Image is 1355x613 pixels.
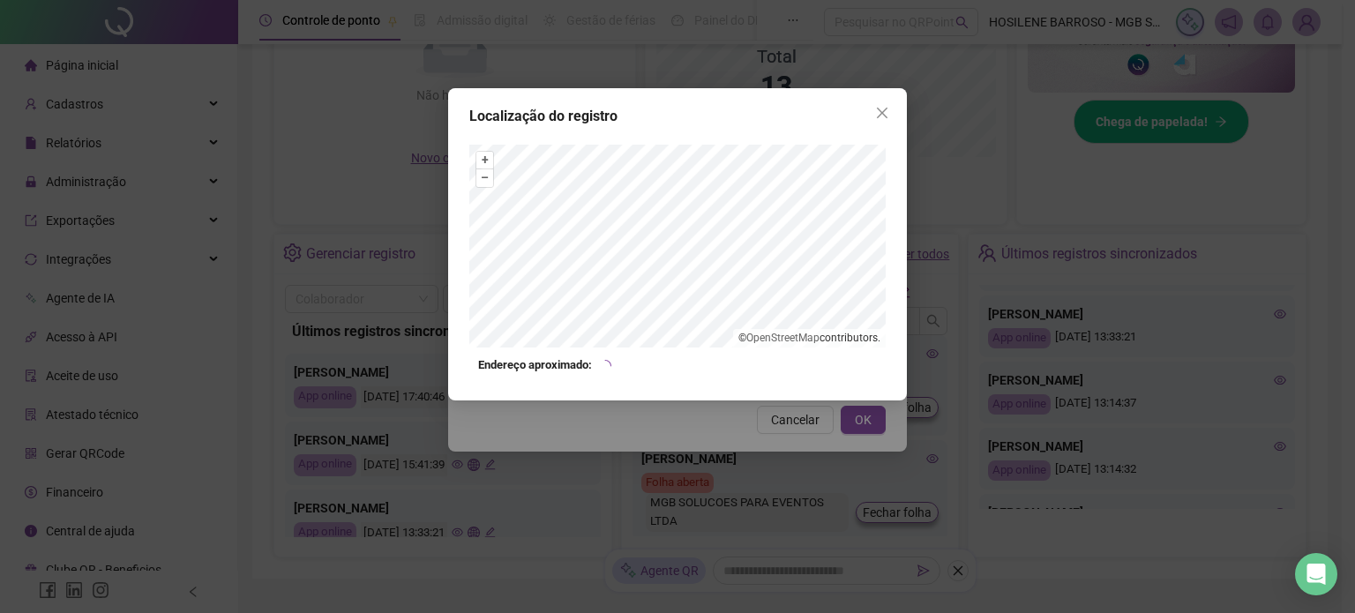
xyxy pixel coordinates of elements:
span: close [875,106,889,120]
strong: Endereço aproximado: [478,356,592,374]
a: OpenStreetMap [746,332,820,344]
button: + [476,152,493,168]
li: © contributors. [738,332,880,344]
div: Localização do registro [469,106,886,127]
div: Open Intercom Messenger [1295,553,1337,595]
button: – [476,169,493,186]
span: loading [597,357,613,373]
button: Close [868,99,896,127]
